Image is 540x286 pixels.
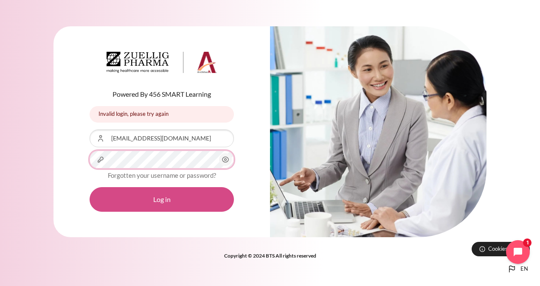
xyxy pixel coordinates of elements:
button: Languages [503,261,532,278]
strong: Copyright © 2024 BTS All rights reserved [224,252,316,259]
button: Cookies notice [472,242,530,256]
img: Architeck [107,52,217,73]
p: Powered By 456 SMART Learning [90,89,234,99]
button: Log in [90,187,234,212]
input: Username or Email Address [90,129,234,147]
a: Forgotten your username or password? [108,171,216,179]
div: Invalid login, please try again [90,106,234,123]
span: Cookies notice [488,245,523,253]
a: Architeck [107,52,217,76]
span: en [520,265,528,273]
